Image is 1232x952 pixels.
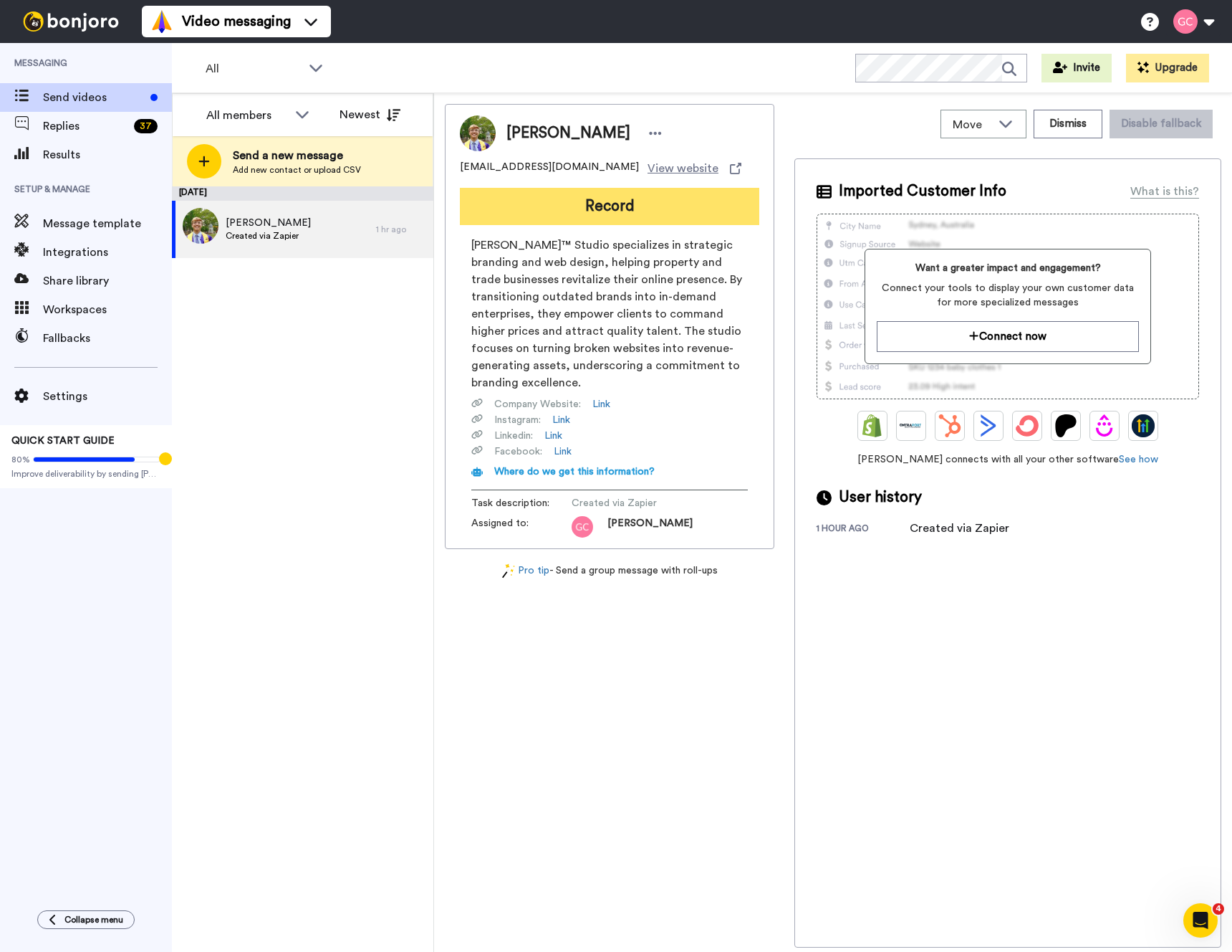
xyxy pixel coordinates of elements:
[43,388,172,405] span: Settings
[43,89,145,106] span: Send videos
[494,467,655,477] span: Where do we get this information?
[206,107,288,124] div: All members
[233,164,361,176] span: Add new contact or upload CSV
[861,414,884,437] img: Shopify
[134,119,158,133] div: 37
[183,208,218,244] img: de311694-0bfd-444f-8a4a-7f6890611590.jpg
[1183,903,1218,938] iframe: Intercom live chat
[376,224,426,235] div: 1 hr ago
[607,516,693,538] span: [PERSON_NAME]
[11,468,160,480] span: Improve deliverability by sending [PERSON_NAME]’s from your own email
[1034,110,1102,138] button: Dismiss
[17,11,125,32] img: bj-logo-header-white.svg
[592,397,610,411] a: Link
[43,244,172,261] span: Integrations
[11,436,115,446] span: QUICK START GUIDE
[1119,454,1158,465] a: See how
[159,452,172,465] div: Tooltip anchor
[494,397,581,411] span: Company Website :
[172,186,433,201] div: [DATE]
[1054,414,1077,437] img: Patreon
[64,914,123,925] span: Collapse menu
[11,454,30,465] span: 80%
[43,330,172,347] span: Fallbacks
[817,523,910,537] div: 1 hour ago
[43,146,172,163] span: Results
[572,496,708,510] span: Created via Zapier
[938,414,961,437] img: Hubspot
[572,516,593,538] img: gc.png
[460,188,759,225] button: Record
[460,115,496,151] img: Image of Jordan Kearney
[1110,110,1213,138] button: Disable fallback
[43,215,172,232] span: Message template
[877,261,1139,275] span: Want a greater impact and engagement?
[226,230,311,242] span: Created via Zapier
[494,444,542,459] span: Facebook :
[1130,183,1199,200] div: What is this?
[471,516,572,538] span: Assigned to:
[502,563,515,579] img: magic-wand.svg
[1093,414,1116,437] img: Drip
[953,116,991,133] span: Move
[1132,414,1155,437] img: GoHighLevel
[1213,903,1224,915] span: 4
[648,160,718,177] span: View website
[471,496,572,510] span: Task description :
[226,216,311,230] span: [PERSON_NAME]
[43,118,128,135] span: Replies
[182,11,291,32] span: Video messaging
[817,452,1199,467] span: [PERSON_NAME] connects with all your other software
[329,100,411,129] button: Newest
[977,414,1000,437] img: ActiveCampaign
[502,563,549,579] a: Pro tip
[839,487,922,508] span: User history
[552,413,570,427] a: Link
[494,429,533,443] span: Linkedin :
[900,414,923,437] img: Ontraport
[1126,54,1209,82] button: Upgrade
[544,429,562,443] a: Link
[506,123,630,144] span: [PERSON_NAME]
[460,160,639,177] span: [EMAIL_ADDRESS][DOMAIN_NAME]
[471,237,748,391] span: [PERSON_NAME]™ Studio specializes in strategic branding and web design, helping property and trad...
[1041,54,1112,82] button: Invite
[877,281,1139,310] span: Connect your tools to display your own customer data for more specialized messages
[877,321,1139,352] button: Connect now
[233,147,361,164] span: Send a new message
[43,301,172,318] span: Workspaces
[494,413,541,427] span: Instagram :
[37,910,135,929] button: Collapse menu
[150,10,173,33] img: vm-color.svg
[445,563,774,579] div: - Send a group message with roll-ups
[910,520,1009,537] div: Created via Zapier
[206,60,302,77] span: All
[648,160,741,177] a: View website
[839,181,1006,202] span: Imported Customer Info
[43,272,172,290] span: Share library
[554,444,572,459] a: Link
[1016,414,1039,437] img: ConvertKit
